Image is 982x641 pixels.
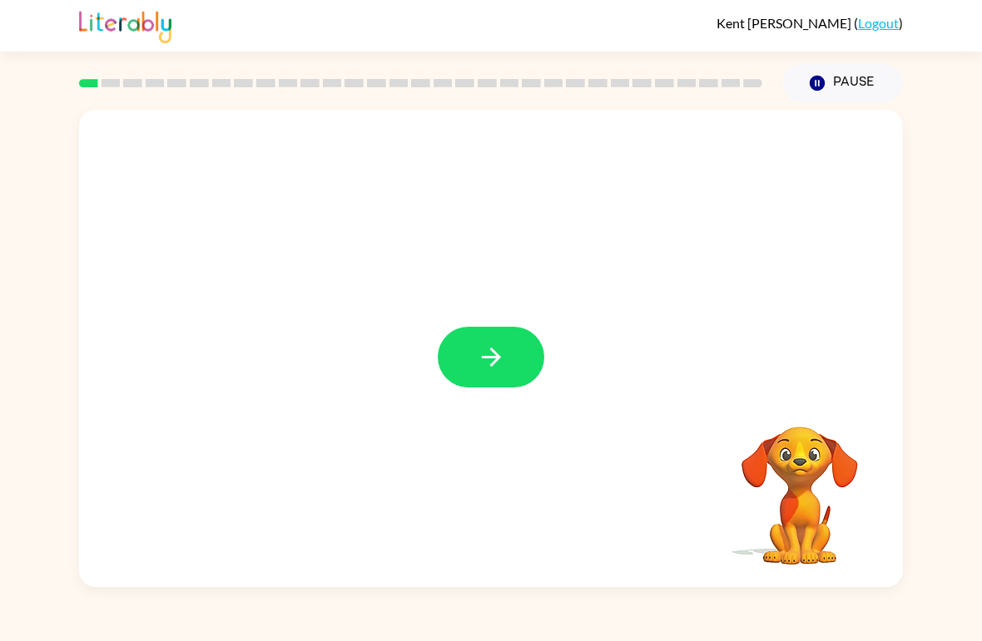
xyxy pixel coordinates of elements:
button: Pause [782,64,903,102]
video: Your browser must support playing .mp4 files to use Literably. Please try using another browser. [717,401,883,567]
a: Logout [858,15,899,31]
img: Literably [79,7,171,43]
span: Kent [PERSON_NAME] [717,15,854,31]
div: ( ) [717,15,903,31]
